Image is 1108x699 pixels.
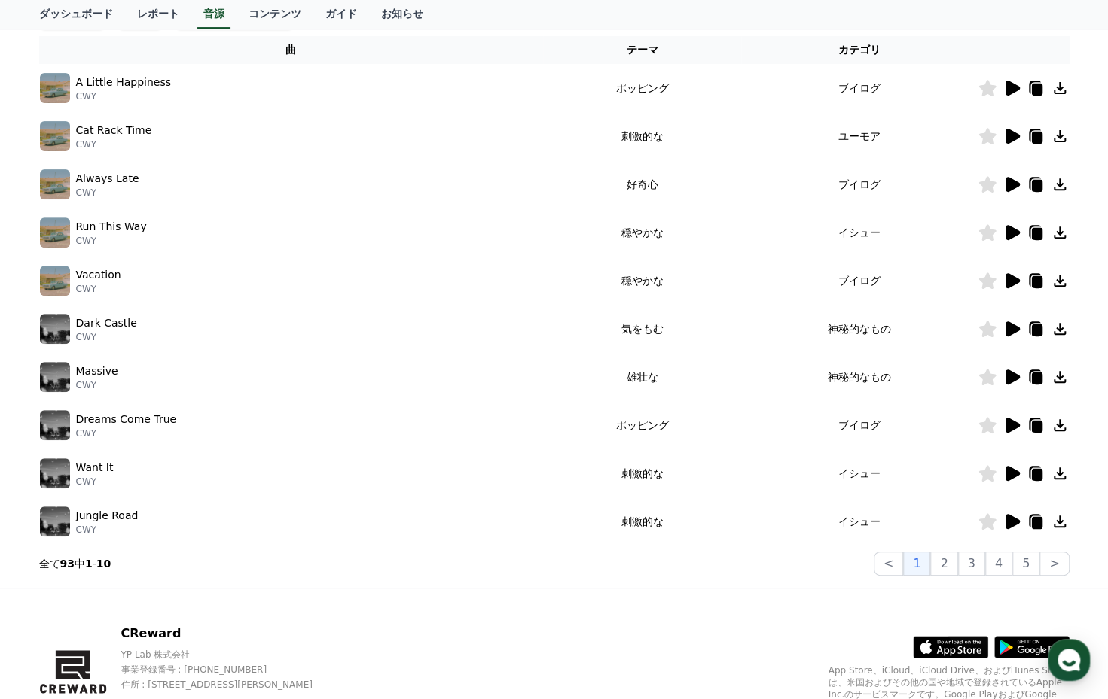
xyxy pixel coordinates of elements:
[76,524,139,536] p: CWY
[121,649,338,661] p: YP Lab 株式会社
[741,208,978,257] td: イシュー
[985,552,1012,576] button: 4
[76,267,121,283] p: Vacation
[40,121,70,151] img: music
[903,552,930,576] button: 1
[40,410,70,440] img: music
[543,64,741,112] td: ポッピング
[76,379,118,391] p: CWY
[741,160,978,208] td: ブイログ
[76,235,147,247] p: CWY
[76,74,172,90] p: A Little Happiness
[40,169,70,199] img: music
[121,679,338,691] p: 住所 : [STREET_ADDRESS][PERSON_NAME]
[223,500,260,512] span: Settings
[76,508,139,524] p: Jungle Road
[99,477,194,515] a: Messages
[125,500,169,512] span: Messages
[40,458,70,488] img: music
[76,460,114,476] p: Want It
[76,476,114,488] p: CWY
[741,112,978,160] td: ユーモア
[76,123,152,138] p: Cat Rack Time
[40,73,70,103] img: music
[76,187,139,199] p: CWY
[543,208,741,257] td: 穏やかな
[96,558,111,570] strong: 10
[76,331,137,343] p: CWY
[76,315,137,331] p: Dark Castle
[76,219,147,235] p: Run This Way
[60,558,75,570] strong: 93
[76,171,139,187] p: Always Late
[194,477,289,515] a: Settings
[741,64,978,112] td: ブイログ
[40,266,70,296] img: music
[543,497,741,546] td: 刺激的な
[741,36,978,64] th: カテゴリ
[39,36,544,64] th: 曲
[76,283,121,295] p: CWY
[543,353,741,401] td: 雄壮な
[76,363,118,379] p: Massive
[543,449,741,497] td: 刺激的な
[930,552,957,576] button: 2
[874,552,903,576] button: <
[741,353,978,401] td: 神秘的なもの
[40,362,70,392] img: music
[121,625,338,643] p: CReward
[543,160,741,208] td: 好奇心
[543,401,741,449] td: ポッピング
[543,257,741,305] td: 穏やかな
[40,217,70,248] img: music
[40,314,70,344] img: music
[76,427,177,439] p: CWY
[76,138,152,150] p: CWY
[40,506,70,536] img: music
[1039,552,1069,576] button: >
[1012,552,1039,576] button: 5
[39,556,111,571] p: 全て 中 -
[85,558,93,570] strong: 1
[958,552,985,576] button: 3
[5,477,99,515] a: Home
[741,305,978,353] td: 神秘的なもの
[543,305,741,353] td: 気をもむ
[121,664,338,676] p: 事業登録番号 : [PHONE_NUMBER]
[76,90,172,102] p: CWY
[741,449,978,497] td: イシュー
[543,112,741,160] td: 刺激的な
[741,257,978,305] td: ブイログ
[741,401,978,449] td: ブイログ
[76,412,177,427] p: Dreams Come True
[741,497,978,546] td: イシュー
[543,36,741,64] th: テーマ
[38,500,65,512] span: Home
